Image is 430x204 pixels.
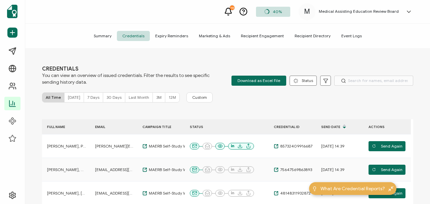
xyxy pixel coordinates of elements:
[137,123,185,131] div: CAMPAIGN TITLE
[269,123,316,131] div: CREDENTIAL ID
[106,95,122,100] span: 30 Days
[169,95,176,100] span: 12M
[273,9,282,14] span: 40%
[117,31,150,41] span: Credentials
[129,95,149,100] span: Last Month
[396,172,430,204] iframe: Chat Widget
[363,123,411,131] div: ACTIONS
[231,76,286,86] button: Download as Excel File
[47,144,87,149] span: [PERSON_NAME], PhD, MBA, MPH, CMA (AAMA)
[274,144,312,149] a: 85732409916687
[321,167,344,172] span: [DATE] 14:39
[372,165,402,175] span: Send Again
[90,123,137,131] div: EMAIL
[321,144,344,149] span: [DATE] 14:39
[278,144,312,149] span: 85732409916687
[290,76,317,86] button: Status
[95,191,134,196] span: [EMAIL_ADDRESS][DOMAIN_NAME]
[47,167,87,172] span: [PERSON_NAME], MSHCM, NRCMA, CCMA, CPT, CMAA, CEHRS, CMA (AAMA), CET, BLS, CPR
[156,95,162,100] span: 3M
[42,72,210,86] span: You can view an overview of issued credentials. Filter the results to see specific sending histor...
[42,123,90,131] div: FULL NAME
[238,76,280,86] span: Download as Excel File
[336,31,367,41] span: Event Logs
[193,31,235,41] span: Marketing & Ads
[192,95,207,100] span: Custom
[274,167,312,172] a: 75647569863893
[95,144,134,149] span: [PERSON_NAME][EMAIL_ADDRESS][PERSON_NAME][DOMAIN_NAME]
[150,31,193,41] span: Expiry Reminders
[46,95,61,100] span: All Time
[147,144,202,149] span: MAERB Self-Study Workshop
[388,186,393,191] img: minimize-icon.svg
[274,191,311,196] a: 48148311932872
[147,167,202,172] span: MAERB Self-Study Workshop
[235,31,289,41] span: Recipient Engagement
[230,5,234,10] div: 10
[88,31,117,41] span: Summary
[87,95,99,100] span: 7 Days
[42,66,210,72] span: CREDENTIALS
[319,9,399,14] h5: Medical Assisting Education Review Board
[316,121,363,132] div: Send Date
[320,185,385,192] span: What Are Credential Reports?
[372,141,402,151] span: Send Again
[147,191,202,196] span: MAERB Self-Study Workshop
[95,167,134,172] span: [EMAIL_ADDRESS][DOMAIN_NAME]
[369,141,405,151] button: Send Again
[289,31,336,41] span: Recipient Directory
[68,95,80,100] span: [DATE]
[7,5,17,18] img: sertifier-logomark-colored.svg
[278,191,311,196] span: 48148311932872
[334,76,413,86] input: Search for names, email addresses, and IDs
[186,92,213,103] button: Custom
[185,123,269,131] div: STATUS
[47,191,87,196] span: [PERSON_NAME], [PERSON_NAME], CMA (AAMA)
[278,167,312,172] span: 75647569863893
[369,165,405,175] button: Send Again
[304,7,310,17] span: M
